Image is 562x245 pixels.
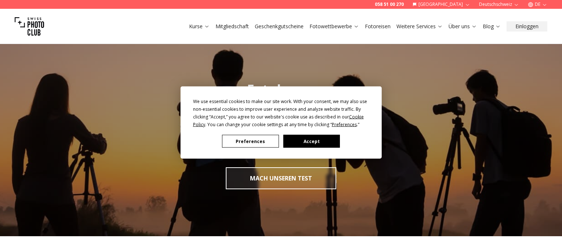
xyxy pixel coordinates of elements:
[180,87,381,159] div: Cookie Consent Prompt
[222,135,279,148] button: Preferences
[332,121,357,128] span: Preferences
[193,98,369,128] div: We use essential cookies to make our site work. With your consent, we may also use non-essential ...
[283,135,340,148] button: Accept
[193,114,364,128] span: Cookie Policy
